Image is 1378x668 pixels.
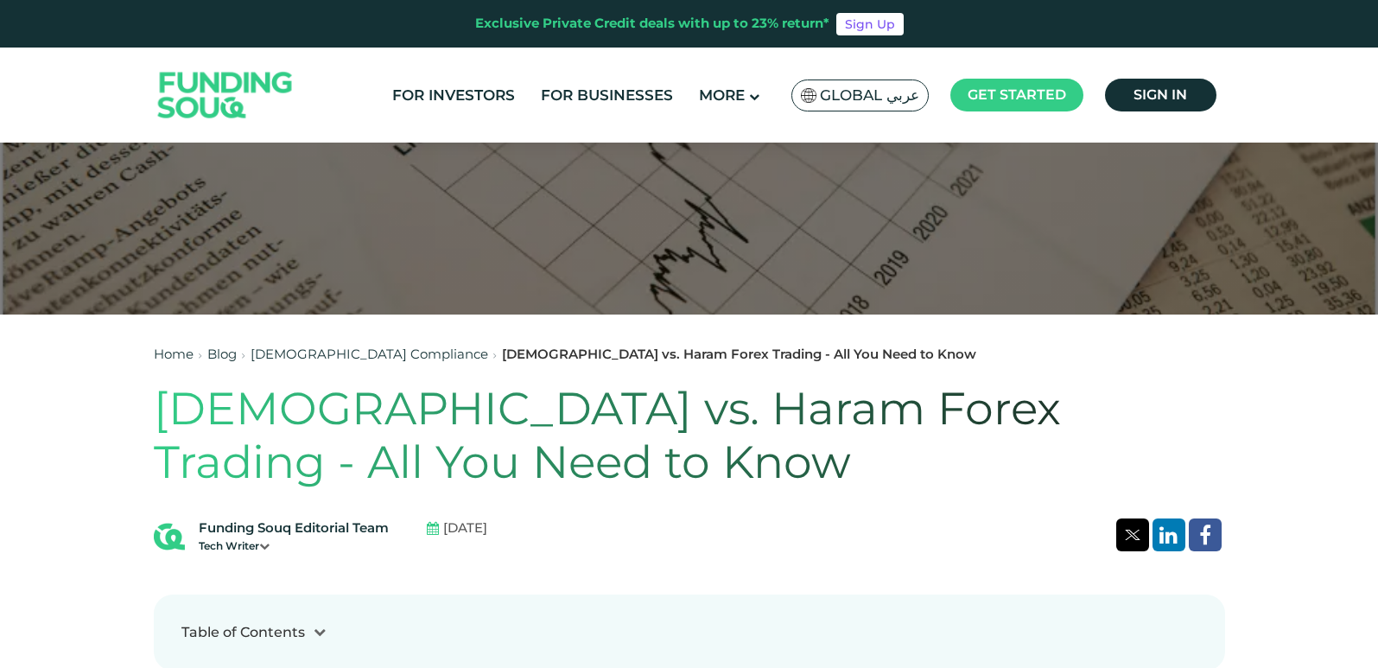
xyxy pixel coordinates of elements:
div: Funding Souq Editorial Team [199,518,389,538]
div: Tech Writer [199,538,389,554]
img: Logo [141,52,310,139]
span: Get started [968,86,1066,103]
img: twitter [1125,530,1140,540]
div: Table of Contents [181,622,305,643]
span: Sign in [1134,86,1187,103]
span: [DATE] [443,518,487,538]
img: SA Flag [801,88,816,103]
a: For Investors [388,81,519,110]
a: Sign in [1105,79,1216,111]
span: Global عربي [820,86,919,105]
a: For Businesses [537,81,677,110]
img: Blog Author [154,521,185,552]
div: Exclusive Private Credit deals with up to 23% return* [475,14,829,34]
span: More [699,86,745,104]
a: Blog [207,346,237,362]
a: Sign Up [836,13,904,35]
a: Home [154,346,194,362]
a: [DEMOGRAPHIC_DATA] Compliance [251,346,488,362]
div: [DEMOGRAPHIC_DATA] vs. Haram Forex Trading - All You Need to Know [502,345,976,365]
h1: [DEMOGRAPHIC_DATA] vs. Haram Forex Trading - All You Need to Know [154,382,1225,490]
